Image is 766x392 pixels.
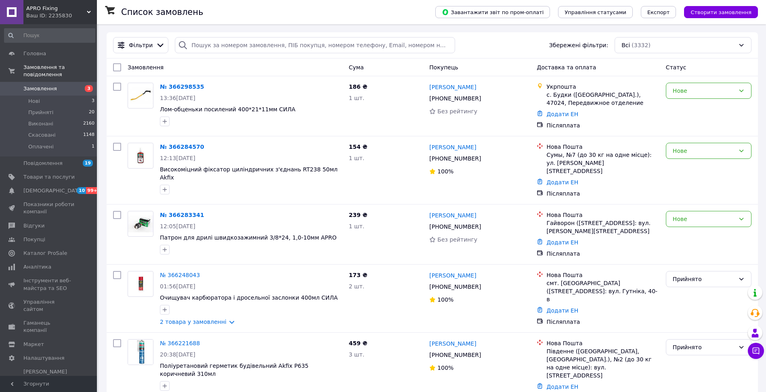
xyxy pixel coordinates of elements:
a: № 366283341 [160,212,204,218]
span: Очищувач карбюратора і дросельної заслонки 400мл СИЛА [160,294,338,301]
a: [PERSON_NAME] [429,271,476,279]
input: Пошук за номером замовлення, ПІБ покупця, номером телефону, Email, номером накладної [175,37,455,53]
img: Фото товару [128,147,153,164]
span: [DEMOGRAPHIC_DATA] [23,187,83,194]
span: 186 ₴ [349,83,367,90]
div: Укрпошта [546,83,659,91]
span: [PHONE_NUMBER] [429,284,481,290]
span: Виконані [28,120,53,127]
a: 2 товара у замовленні [160,319,227,325]
div: Південне ([GEOGRAPHIC_DATA], [GEOGRAPHIC_DATA].), №2 (до 30 кг на одне місце): вул. [STREET_ADDRESS] [546,347,659,379]
span: Показники роботи компанії [23,201,75,215]
a: Додати ЕН [546,179,578,186]
span: Повідомлення [23,160,63,167]
span: 3 [92,98,94,105]
span: 1148 [83,131,94,139]
span: 239 ₴ [349,212,367,218]
span: 01:56[DATE] [160,283,195,290]
div: Нова Пошта [546,143,659,151]
span: 154 ₴ [349,144,367,150]
a: Фото товару [128,271,153,297]
div: Післяплата [546,121,659,129]
span: Покупці [23,236,45,243]
a: Фото товару [128,83,153,108]
span: Каталог ProSale [23,250,67,257]
span: Нові [28,98,40,105]
div: Нове [673,86,735,95]
div: Прийнято [673,275,735,284]
a: Додати ЕН [546,239,578,246]
span: Лом-обценьки посилений 400*21*11мм СИЛА [160,106,296,113]
span: 100% [437,296,453,303]
div: Нове [673,215,735,223]
div: с. Будки ([GEOGRAPHIC_DATA].), 47024, Передвижное отделение [546,91,659,107]
span: 3 [85,85,93,92]
span: 20 [89,109,94,116]
span: Гаманець компанії [23,319,75,334]
a: Створити замовлення [676,8,758,15]
img: Фото товару [128,275,153,292]
span: Відгуки [23,222,44,229]
img: Фото товару [128,340,153,365]
span: Cума [349,64,364,71]
button: Експорт [641,6,676,18]
a: № 366248043 [160,272,200,278]
button: Створити замовлення [684,6,758,18]
span: Аналітика [23,263,51,271]
span: Всі [621,41,630,49]
a: Високоміцний фіксатор циліндричних з'єднань RT238 50мл Akfix [160,166,338,181]
h1: Список замовлень [121,7,203,17]
span: 459 ₴ [349,340,367,346]
span: Оплачені [28,143,54,150]
a: Фото товару [128,211,153,237]
button: Завантажити звіт по пром-оплаті [435,6,550,18]
span: Доставка та оплата [537,64,596,71]
span: (3332) [632,42,651,48]
div: Нова Пошта [546,211,659,219]
span: Завантажити звіт по пром-оплаті [442,8,544,16]
button: Чат з покупцем [748,343,764,359]
div: Ваш ID: 2235830 [26,12,97,19]
a: [PERSON_NAME] [429,143,476,151]
span: Скасовані [28,131,56,139]
span: 19 [83,160,93,167]
span: Замовлення та повідомлення [23,64,97,78]
span: Створити замовлення [690,9,751,15]
span: 12:13[DATE] [160,155,195,161]
span: [PHONE_NUMBER] [429,155,481,162]
a: Фото товару [128,339,153,365]
span: 100% [437,168,453,175]
div: Сумы, №7 (до 30 кг на одне місце): ул. [PERSON_NAME][STREET_ADDRESS] [546,151,659,175]
a: № 366221688 [160,340,200,346]
span: 20:38[DATE] [160,351,195,358]
span: Статус [666,64,686,71]
span: 13:36[DATE] [160,95,195,101]
span: 100% [437,365,453,371]
div: Гайворон ([STREET_ADDRESS]: вул. [PERSON_NAME][STREET_ADDRESS] [546,219,659,235]
a: [PERSON_NAME] [429,340,476,348]
a: Фото товару [128,143,153,169]
span: Замовлення [23,85,57,92]
span: 10 [77,187,86,194]
input: Пошук [4,28,95,43]
span: 1 шт. [349,95,365,101]
span: Без рейтингу [437,236,477,243]
span: Прийняті [28,109,53,116]
div: Післяплата [546,250,659,258]
div: Післяплата [546,190,659,198]
a: Додати ЕН [546,307,578,314]
span: Замовлення [128,64,164,71]
a: Поліуретановий герметик будівельний Akfix P635 коричневий 310мл [160,363,308,377]
span: 2160 [83,120,94,127]
span: Управління сайтом [23,298,75,313]
span: 12:05[DATE] [160,223,195,229]
span: Головна [23,50,46,57]
div: смт. [GEOGRAPHIC_DATA] ([STREET_ADDRESS]: вул. Гутніка, 40-в [546,279,659,303]
span: 1 [92,143,94,150]
span: Маркет [23,341,44,348]
img: Фото товару [128,215,153,232]
span: APRO Fixing [26,5,87,12]
span: 173 ₴ [349,272,367,278]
